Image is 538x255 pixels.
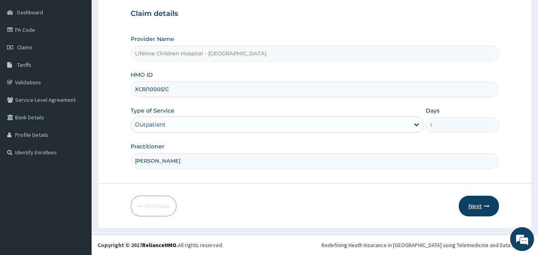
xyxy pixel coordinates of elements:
label: Practitioner [131,142,164,150]
span: Claims [17,44,33,51]
span: Tariffs [17,61,31,68]
label: Type of Service [131,107,174,115]
h3: Claim details [131,10,499,18]
button: Next [459,196,499,216]
label: Provider Name [131,35,174,43]
div: Minimize live chat window [131,4,150,23]
label: HMO ID [131,71,153,79]
div: Redefining Heath Insurance in [GEOGRAPHIC_DATA] using Telemedicine and Data Science! [321,241,532,249]
button: Previous [131,196,176,216]
strong: Copyright © 2017 . [98,241,178,249]
textarea: Type your message and hit 'Enter' [4,170,152,198]
div: Chat with us now [41,45,134,55]
label: Days [426,107,440,115]
footer: All rights reserved. [92,235,538,255]
span: We're online! [46,77,110,157]
input: Enter HMO ID [131,82,499,97]
input: Enter Name [131,153,499,169]
span: Dashboard [17,9,43,16]
img: d_794563401_company_1708531726252_794563401 [15,40,32,60]
div: Outpatient [135,121,166,128]
a: RelianceHMO [142,241,176,249]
